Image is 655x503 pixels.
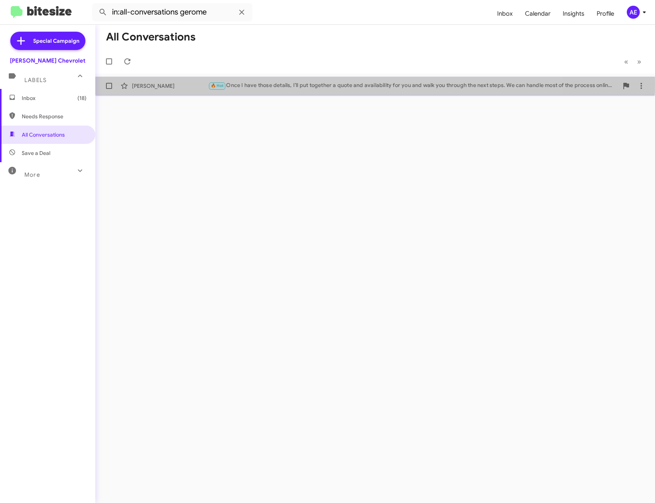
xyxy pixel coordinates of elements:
[10,32,85,50] a: Special Campaign
[519,3,557,25] a: Calendar
[24,171,40,178] span: More
[92,3,252,21] input: Search
[22,113,87,120] span: Needs Response
[620,54,633,69] button: Previous
[22,94,87,102] span: Inbox
[24,77,47,84] span: Labels
[627,6,640,19] div: AE
[633,54,646,69] button: Next
[637,57,641,66] span: »
[132,82,208,90] div: [PERSON_NAME]
[106,31,196,43] h1: All Conversations
[624,57,628,66] span: «
[22,149,50,157] span: Save a Deal
[33,37,79,45] span: Special Campaign
[620,54,646,69] nav: Page navigation example
[22,131,65,139] span: All Conversations
[211,83,224,88] span: 🔥 Hot
[591,3,620,25] a: Profile
[557,3,591,25] a: Insights
[77,94,87,102] span: (18)
[208,81,618,90] div: Once I have those details, I’ll put together a quote and availability for you and walk you throug...
[491,3,519,25] a: Inbox
[620,6,647,19] button: AE
[10,57,85,64] div: [PERSON_NAME] Chevrolet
